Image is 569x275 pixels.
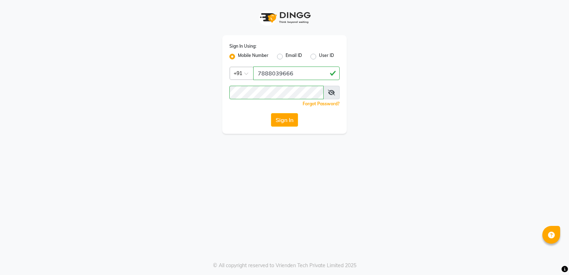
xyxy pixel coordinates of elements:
label: User ID [319,52,334,61]
img: logo1.svg [256,7,313,28]
button: Sign In [271,113,298,127]
label: Email ID [286,52,302,61]
iframe: chat widget [539,247,562,268]
a: Forgot Password? [303,101,340,106]
label: Sign In Using: [229,43,256,49]
input: Username [229,86,324,99]
input: Username [253,67,340,80]
label: Mobile Number [238,52,268,61]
